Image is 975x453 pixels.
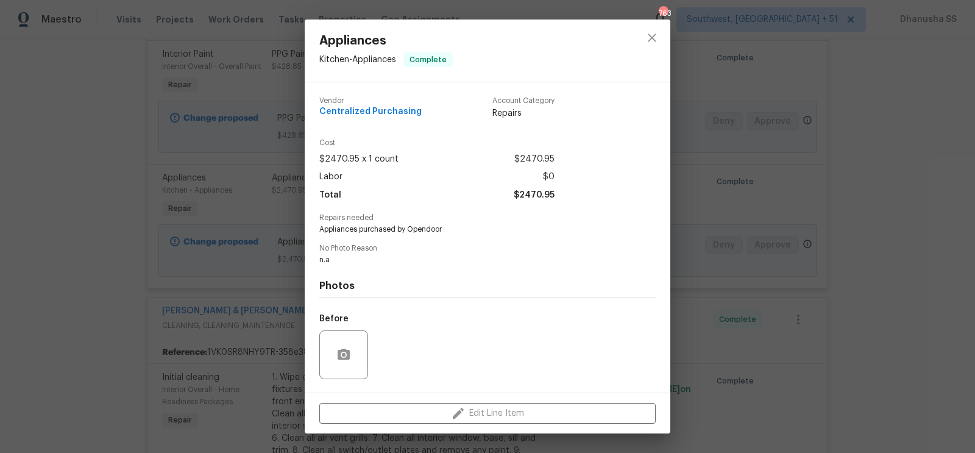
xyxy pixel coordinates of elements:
[637,23,667,52] button: close
[319,187,341,204] span: Total
[543,168,555,186] span: $0
[405,54,452,66] span: Complete
[319,315,349,323] h5: Before
[319,34,453,48] span: Appliances
[514,187,555,204] span: $2470.95
[514,151,555,168] span: $2470.95
[659,7,667,20] div: 763
[319,97,422,105] span: Vendor
[492,107,555,119] span: Repairs
[319,224,622,235] span: Appliances purchased by Opendoor
[319,255,622,265] span: n.a
[319,168,342,186] span: Labor
[492,97,555,105] span: Account Category
[319,151,399,168] span: $2470.95 x 1 count
[319,139,555,147] span: Cost
[319,107,422,116] span: Centralized Purchasing
[319,244,656,252] span: No Photo Reason
[319,214,656,222] span: Repairs needed
[319,280,656,292] h4: Photos
[319,55,396,64] span: Kitchen - Appliances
